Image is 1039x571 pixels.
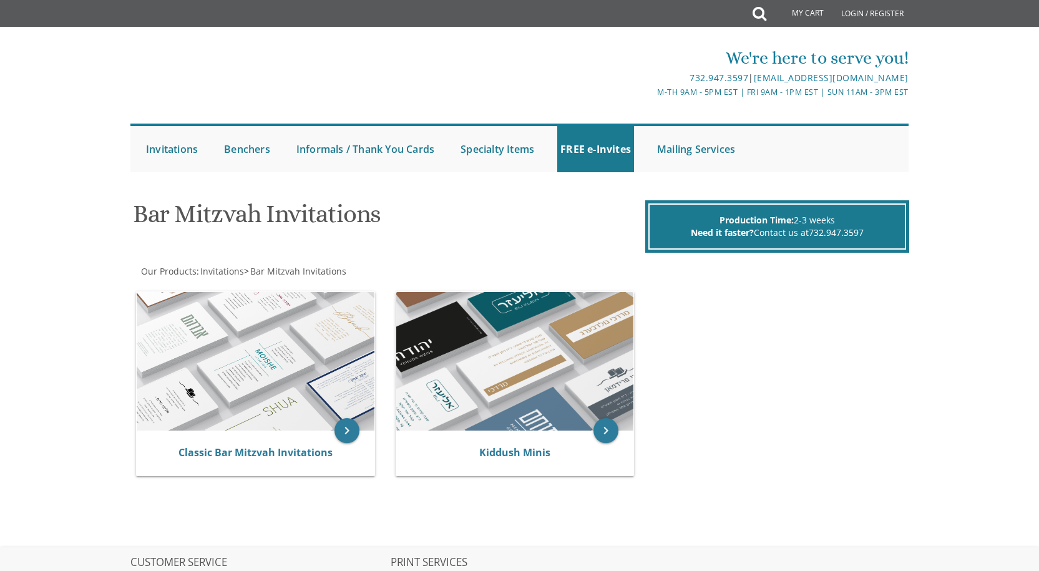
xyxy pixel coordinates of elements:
a: keyboard_arrow_right [334,418,359,443]
a: Invitations [143,126,201,172]
a: Informals / Thank You Cards [293,126,437,172]
a: Benchers [221,126,273,172]
h2: CUSTOMER SERVICE [130,557,389,569]
h1: Bar Mitzvah Invitations [133,200,642,237]
a: [EMAIL_ADDRESS][DOMAIN_NAME] [754,72,909,84]
a: 732.947.3597 [809,227,864,238]
h2: PRINT SERVICES [391,557,649,569]
span: > [244,265,346,277]
a: Our Products [140,265,197,277]
img: Kiddush Minis [396,292,634,431]
img: Classic Bar Mitzvah Invitations [137,292,374,431]
div: We're here to serve you! [391,46,909,71]
a: My Cart [765,1,832,26]
a: 732.947.3597 [690,72,748,84]
div: : [130,265,520,278]
a: Kiddush Minis [479,446,550,459]
span: Need it faster? [691,227,754,238]
div: | [391,71,909,85]
a: keyboard_arrow_right [593,418,618,443]
a: Specialty Items [457,126,537,172]
span: Bar Mitzvah Invitations [250,265,346,277]
a: Mailing Services [654,126,738,172]
a: Classic Bar Mitzvah Invitations [178,446,333,459]
div: M-Th 9am - 5pm EST | Fri 9am - 1pm EST | Sun 11am - 3pm EST [391,85,909,99]
span: Invitations [200,265,244,277]
span: Production Time: [719,214,794,226]
a: FREE e-Invites [557,126,634,172]
a: Invitations [199,265,244,277]
a: Bar Mitzvah Invitations [249,265,346,277]
div: 2-3 weeks Contact us at [648,203,906,250]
